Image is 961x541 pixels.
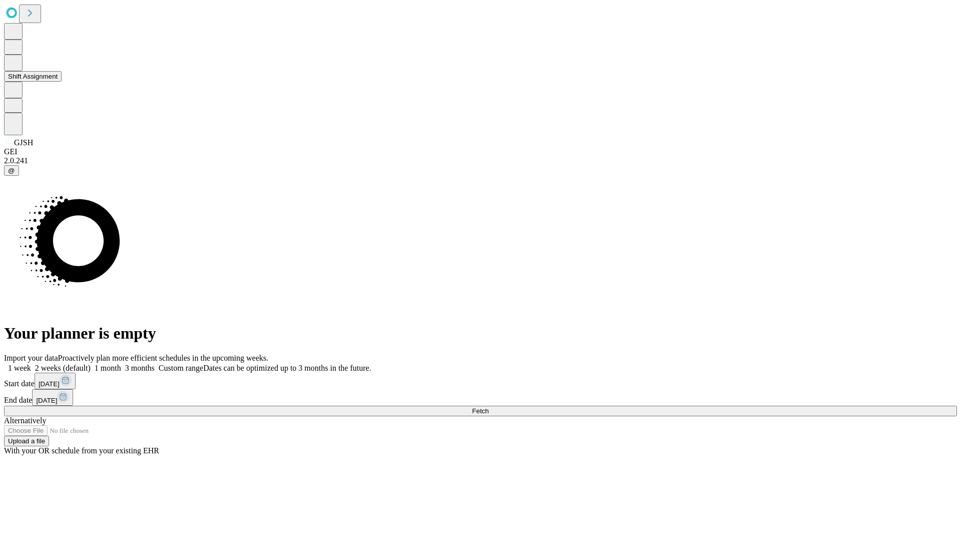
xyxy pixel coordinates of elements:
[4,406,957,416] button: Fetch
[4,324,957,343] h1: Your planner is empty
[4,165,19,176] button: @
[8,364,31,372] span: 1 week
[8,167,15,174] span: @
[203,364,371,372] span: Dates can be optimized up to 3 months in the future.
[35,373,76,389] button: [DATE]
[472,407,489,415] span: Fetch
[4,71,62,82] button: Shift Assignment
[4,416,46,425] span: Alternatively
[4,156,957,165] div: 2.0.241
[95,364,121,372] span: 1 month
[4,446,159,455] span: With your OR schedule from your existing EHR
[4,436,49,446] button: Upload a file
[35,364,91,372] span: 2 weeks (default)
[14,138,33,147] span: GJSH
[4,147,957,156] div: GEI
[4,389,957,406] div: End date
[32,389,73,406] button: [DATE]
[4,354,58,362] span: Import your data
[4,373,957,389] div: Start date
[39,380,60,388] span: [DATE]
[36,397,57,404] span: [DATE]
[125,364,155,372] span: 3 months
[159,364,203,372] span: Custom range
[58,354,268,362] span: Proactively plan more efficient schedules in the upcoming weeks.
